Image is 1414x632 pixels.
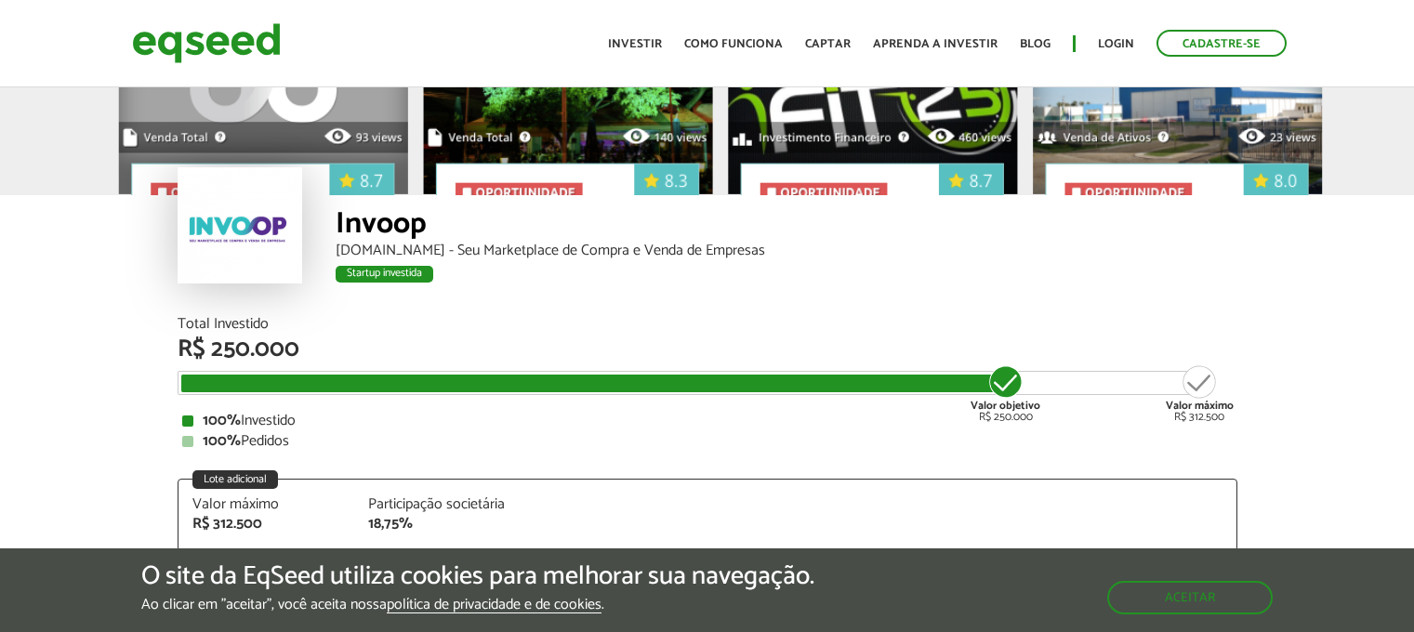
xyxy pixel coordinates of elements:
[192,470,278,489] div: Lote adicional
[1098,38,1134,50] a: Login
[608,38,662,50] a: Investir
[192,517,341,532] div: R$ 312.500
[336,209,1237,244] div: Invoop
[1156,30,1287,57] a: Cadastre-se
[971,363,1040,423] div: R$ 250.000
[336,244,1237,258] div: [DOMAIN_NAME] - Seu Marketplace de Compra e Venda de Empresas
[1020,38,1051,50] a: Blog
[873,38,998,50] a: Aprenda a investir
[182,414,1233,428] div: Investido
[178,337,1237,362] div: R$ 250.000
[178,317,1237,332] div: Total Investido
[684,38,783,50] a: Como funciona
[1166,397,1234,415] strong: Valor máximo
[1166,363,1234,423] div: R$ 312.500
[141,596,814,613] p: Ao clicar em "aceitar", você aceita nossa .
[203,428,241,454] strong: 100%
[1107,581,1273,614] button: Aceitar
[387,598,601,613] a: política de privacidade e de cookies
[203,408,241,433] strong: 100%
[132,19,281,68] img: EqSeed
[971,397,1040,415] strong: Valor objetivo
[141,562,814,591] h5: O site da EqSeed utiliza cookies para melhorar sua navegação.
[336,266,433,283] div: Startup investida
[368,497,517,512] div: Participação societária
[182,434,1233,449] div: Pedidos
[368,517,517,532] div: 18,75%
[192,497,341,512] div: Valor máximo
[805,38,851,50] a: Captar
